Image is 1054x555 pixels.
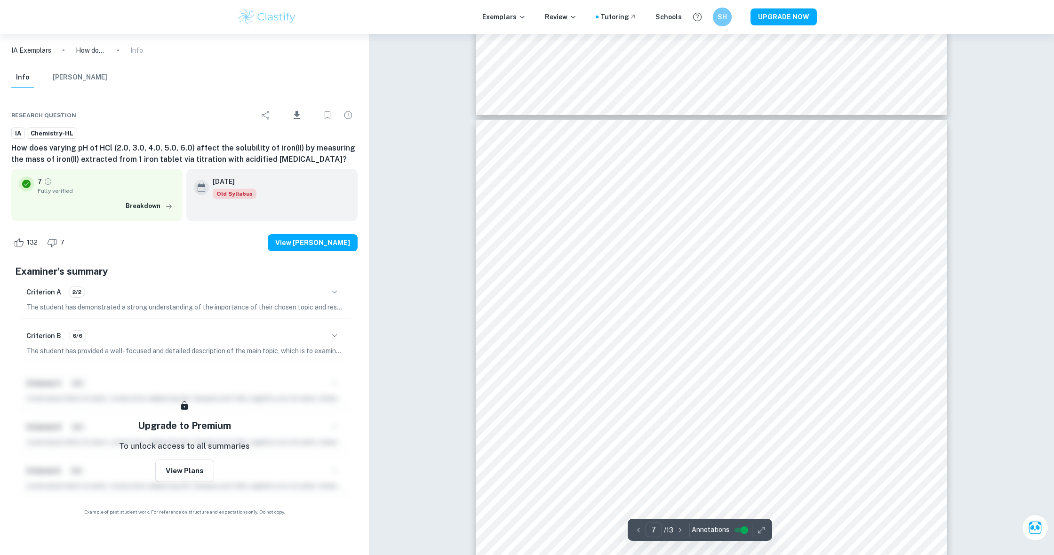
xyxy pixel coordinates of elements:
[11,127,25,139] a: IA
[26,302,343,312] p: The student has demonstrated a strong understanding of the importance of their chosen topic and r...
[45,235,70,250] div: Dislike
[664,525,673,535] p: / 13
[27,129,77,138] span: Chemistry-HL
[69,288,85,296] span: 2/2
[55,238,70,247] span: 7
[22,238,43,247] span: 132
[692,525,729,535] span: Annotations
[213,176,249,187] h6: [DATE]
[213,189,256,199] div: Starting from the May 2025 session, the Chemistry IA requirements have changed. It's OK to refer ...
[11,45,51,55] a: IA Exemplars
[689,9,705,25] button: Help and Feedback
[339,106,358,125] div: Report issue
[717,12,728,22] h6: SH
[11,143,358,165] h6: How does varying pH of HCl (2.0, 3.0, 4.0, 5.0, 6.0) affect the solubility of iron(II) by measuri...
[256,106,275,125] div: Share
[44,177,52,186] a: Grade fully verified
[1022,515,1048,541] button: Ask Clai
[130,45,143,55] p: Info
[11,67,34,88] button: Info
[76,45,106,55] p: How does varying pH of HCl (2.0, 3.0, 4.0, 5.0, 6.0) affect the solubility of iron(II) by measuri...
[655,12,682,22] a: Schools
[119,440,250,452] p: To unlock access to all summaries
[545,12,577,22] p: Review
[12,129,24,138] span: IA
[15,264,354,278] h5: Examiner's summary
[318,106,337,125] div: Bookmark
[482,12,526,22] p: Exemplars
[751,8,817,25] button: UPGRADE NOW
[277,103,316,127] div: Download
[26,331,61,341] h6: Criterion B
[27,127,77,139] a: Chemistry-HL
[26,346,343,356] p: The student has provided a well-focused and detailed description of the main topic, which is to e...
[11,111,76,119] span: Research question
[155,460,214,482] button: View Plans
[11,235,43,250] div: Like
[123,199,175,213] button: Breakdown
[11,508,358,515] span: Example of past student work. For reference on structure and expectations only. Do not copy.
[69,332,86,340] span: 6/6
[138,419,231,433] h5: Upgrade to Premium
[38,176,42,187] p: 7
[237,8,297,26] img: Clastify logo
[53,67,107,88] button: [PERSON_NAME]
[213,189,256,199] span: Old Syllabus
[600,12,637,22] a: Tutoring
[268,234,358,251] button: View [PERSON_NAME]
[26,287,61,297] h6: Criterion A
[38,187,175,195] span: Fully verified
[713,8,732,26] button: SH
